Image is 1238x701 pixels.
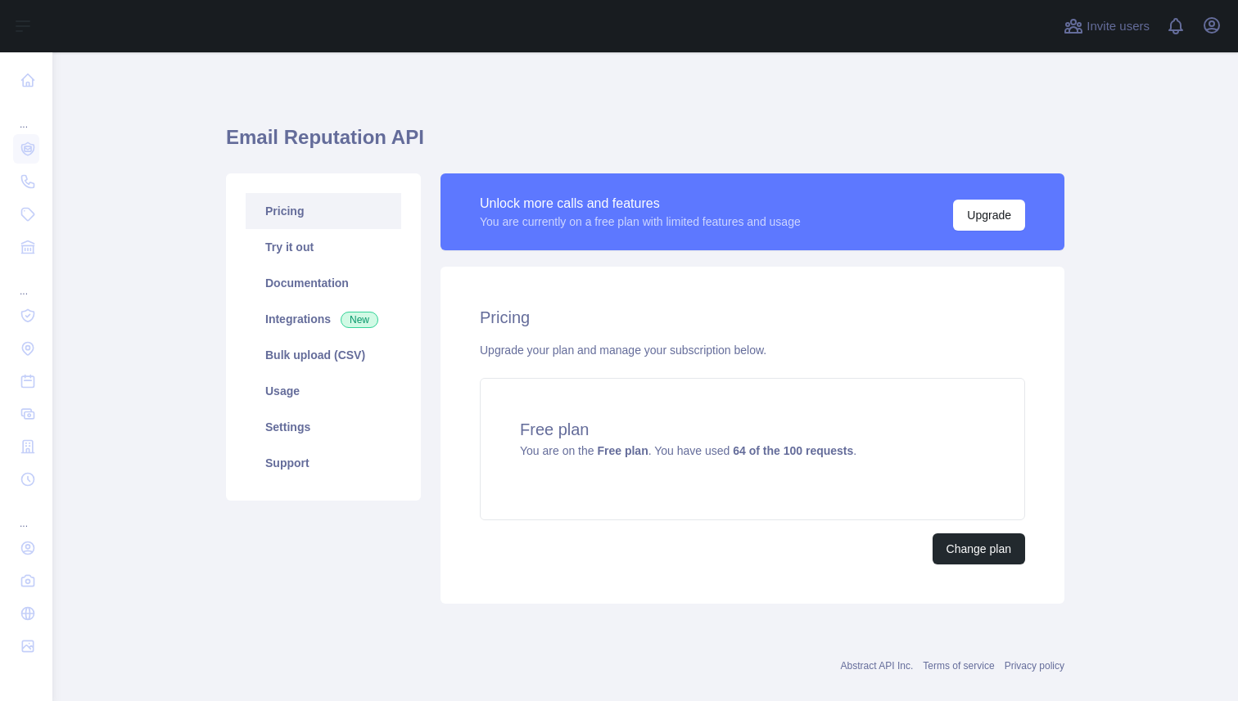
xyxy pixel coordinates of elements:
[13,98,39,131] div: ...
[953,200,1025,231] button: Upgrade
[933,533,1025,564] button: Change plan
[246,265,401,301] a: Documentation
[1087,17,1150,36] span: Invite users
[480,342,1025,358] div: Upgrade your plan and manage your subscription below.
[733,444,853,457] strong: 64 of the 100 requests
[520,418,985,441] h4: Free plan
[246,409,401,445] a: Settings
[226,124,1064,164] h1: Email Reputation API
[13,265,39,298] div: ...
[1005,660,1064,672] a: Privacy policy
[341,312,378,328] span: New
[246,193,401,229] a: Pricing
[923,660,994,672] a: Terms of service
[480,306,1025,329] h2: Pricing
[246,301,401,337] a: Integrations New
[1060,13,1153,39] button: Invite users
[480,213,801,230] div: You are currently on a free plan with limited features and usage
[246,229,401,265] a: Try it out
[597,444,648,457] strong: Free plan
[246,445,401,481] a: Support
[480,194,801,213] div: Unlock more calls and features
[520,444,856,457] span: You are on the . You have used .
[13,497,39,530] div: ...
[246,373,401,409] a: Usage
[246,337,401,373] a: Bulk upload (CSV)
[841,660,914,672] a: Abstract API Inc.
